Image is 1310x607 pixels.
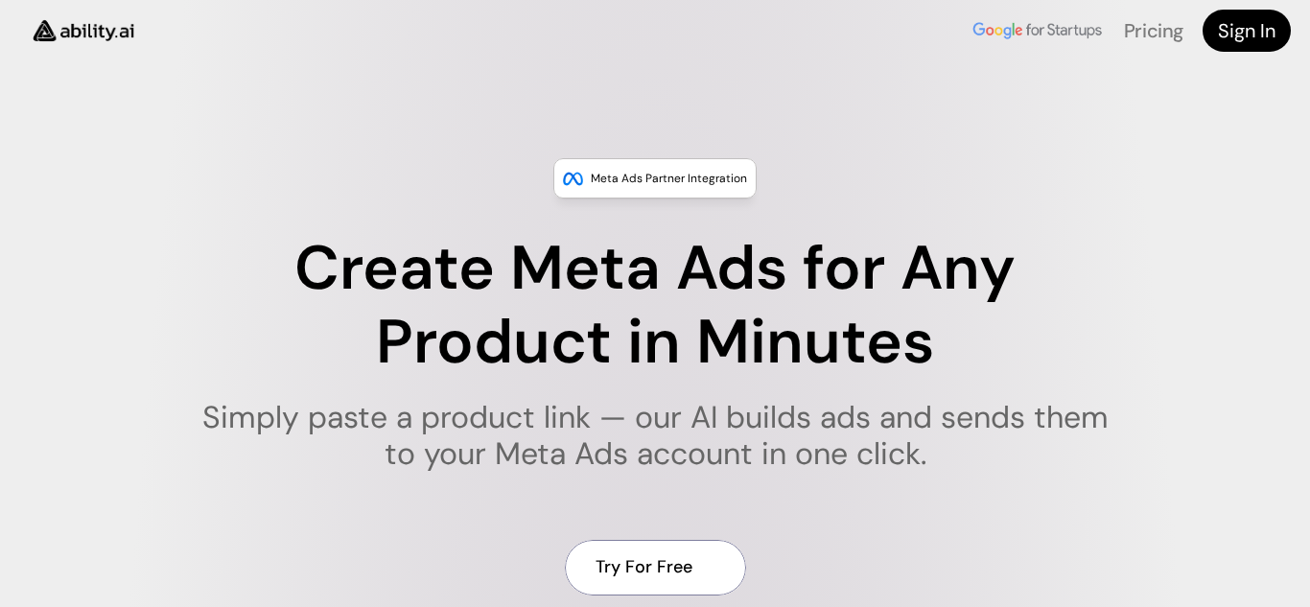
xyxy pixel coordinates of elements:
h1: Simply paste a product link — our AI builds ads and sends them to your Meta Ads account in one cl... [190,399,1121,473]
h4: Try For Free [596,555,692,579]
h4: Sign In [1218,17,1275,44]
h1: Create Meta Ads for Any Product in Minutes [190,232,1121,380]
a: Pricing [1124,18,1183,43]
p: Meta Ads Partner Integration [591,169,747,188]
a: Sign In [1203,10,1291,52]
a: Try For Free [565,540,746,595]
